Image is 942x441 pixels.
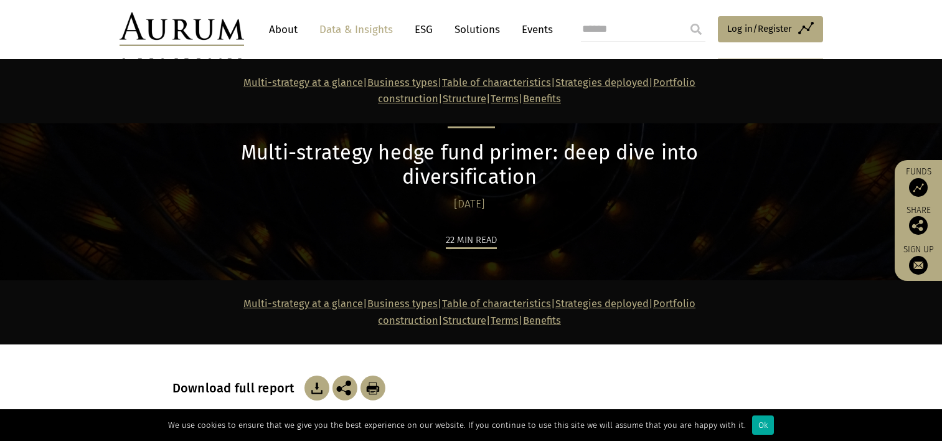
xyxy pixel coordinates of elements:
[909,256,928,275] img: Sign up to our newsletter
[120,12,244,46] img: Aurum
[519,315,523,326] strong: |
[491,315,519,326] a: Terms
[172,141,767,189] h1: Multi-strategy hedge fund primer: deep dive into diversification
[516,18,553,41] a: Events
[408,18,439,41] a: ESG
[448,18,506,41] a: Solutions
[684,17,709,42] input: Submit
[172,381,301,396] h3: Download full report
[367,298,438,310] a: Business types
[360,376,385,401] img: Download Article
[752,415,774,435] div: Ok
[243,298,363,310] a: Multi-strategy at a glance
[446,232,497,249] div: 22 min read
[313,18,399,41] a: Data & Insights
[555,77,649,88] a: Strategies deployed
[901,166,936,197] a: Funds
[909,216,928,235] img: Share this post
[909,178,928,197] img: Access Funds
[442,77,551,88] a: Table of characteristics
[243,77,695,105] strong: | | | | | |
[243,298,695,326] strong: | | | | | |
[901,244,936,275] a: Sign up
[367,77,438,88] a: Business types
[443,315,486,326] a: Structure
[243,77,363,88] a: Multi-strategy at a glance
[491,93,519,105] a: Terms
[718,16,823,42] a: Log in/Register
[442,298,551,310] a: Table of characteristics
[727,21,792,36] span: Log in/Register
[523,315,561,326] a: Benefits
[263,18,304,41] a: About
[332,376,357,401] img: Share this post
[172,196,767,213] div: [DATE]
[523,93,561,105] a: Benefits
[901,206,936,235] div: Share
[304,376,329,401] img: Download Article
[519,93,523,105] strong: |
[555,298,649,310] a: Strategies deployed
[443,93,486,105] a: Structure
